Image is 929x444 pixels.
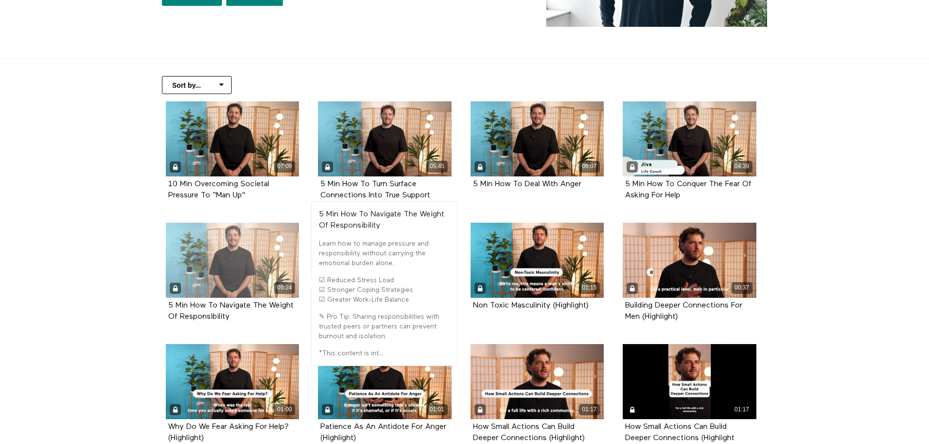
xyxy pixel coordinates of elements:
[473,302,589,309] a: Non Toxic Masculinity (Highlight)
[625,302,742,320] a: Building Deeper Connections For Men (Highlight)
[427,404,448,415] div: 01:01
[166,223,299,298] a: 5 Min How To Navigate The Weight Of Responsibility 05:24
[473,302,589,309] strong: Non Toxic Masculinity (Highlight)
[731,161,752,172] div: 04:39
[471,344,604,419] a: How Small Actions Can Build Deeper Connections (Highlight) 01:17
[319,348,450,358] p: *This content is int...
[168,423,289,442] a: Why Do We Fear Asking For Help? (Highlight)
[625,180,751,199] a: 5 Min How To Conquer The Fear Of Asking For Help
[623,223,756,298] a: Building Deeper Connections For Men (Highlight) 00:37
[168,180,269,199] strong: 10 Min Overcoming Societal Pressure To “Man Up"
[320,180,430,199] a: 5 Min How To Turn Surface Connections Into True Support
[473,423,585,442] a: How Small Actions Can Build Deeper Connections (Highlight)
[274,282,295,293] div: 05:24
[166,101,299,176] : 10 Min Overcoming Societal Pressure To “Man Up" 07:09
[319,275,450,305] p: ☑ Reduced Stress Load ☑ Stronger Coping Strategies ☑ Greater Work-Life Balance
[731,404,752,415] div: 01:17
[166,344,299,419] a: Why Do We Fear Asking For Help? (Highlight) 01:00
[623,101,756,176] a: 5 Min How To Conquer The Fear Of Asking For Help 04:39
[731,282,752,293] div: 00:37
[274,161,295,172] div: 07:09
[471,223,604,298] a: Non Toxic Masculinity (Highlight) 01:15
[471,101,604,176] a: 5 Min How To Deal With Anger 06:07
[168,302,294,321] strong: 5 Min How To Navigate The Weight Of Responsibility
[318,344,452,419] a: Patience As An Antidote For Anger (Highlight) 01:01
[625,302,742,321] strong: Building Deeper Connections For Men (Highlight)
[579,161,600,172] div: 06:07
[318,101,452,176] a: 5 Min How To Turn Surface Connections Into True Support 05:45
[320,423,446,442] a: Patience As An Antidote For Anger (Highlight)
[473,180,581,188] a: 5 Min How To Deal With Anger
[319,312,450,342] p: ✎ Pro Tip: Sharing responsibilities with trusted peers or partners can prevent burnout and isolat...
[319,211,444,230] strong: 5 Min How To Navigate The Weight Of Responsibility
[579,404,600,415] div: 01:17
[319,239,450,269] p: Learn how to manage pressure and responsibility without carrying the emotional burden alone.
[274,404,295,415] div: 01:00
[579,282,600,293] div: 01:15
[623,344,756,419] a: How Small Actions Can Build Deeper Connections (Highlight 9x16) 01:17
[427,161,448,172] div: 05:45
[168,302,294,320] a: 5 Min How To Navigate The Weight Of Responsibility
